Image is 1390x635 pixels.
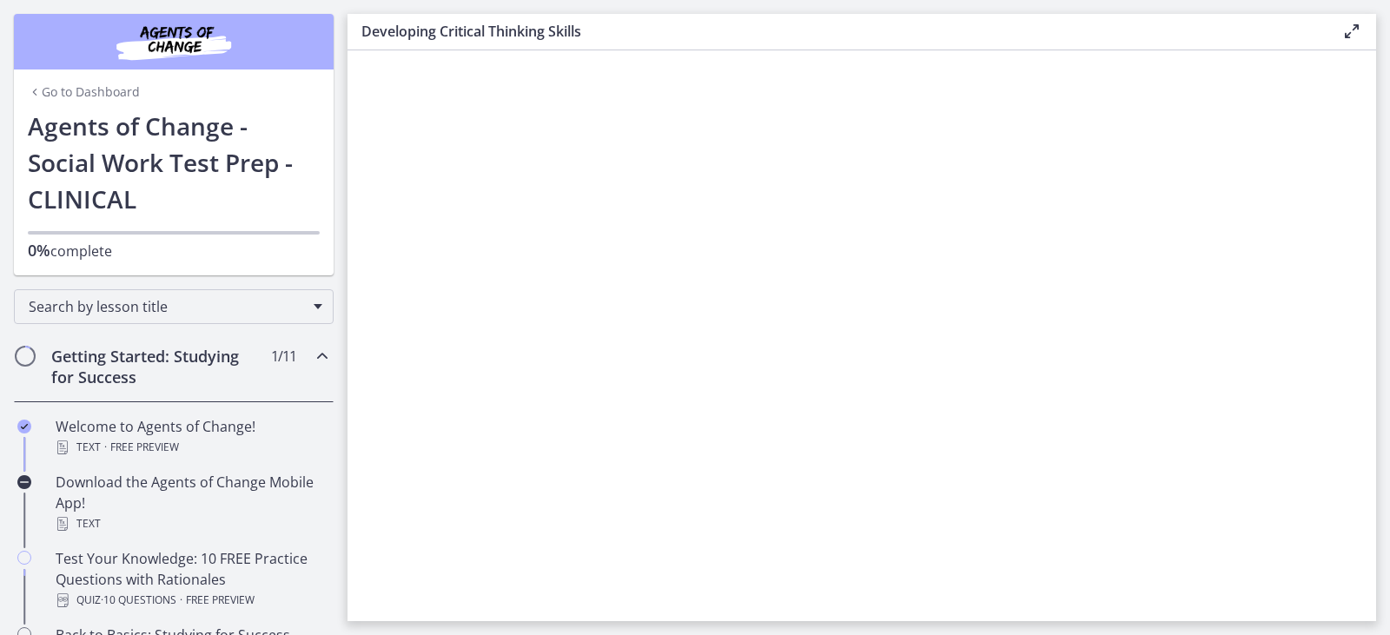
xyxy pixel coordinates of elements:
span: · [104,437,107,458]
div: Test Your Knowledge: 10 FREE Practice Questions with Rationales [56,548,327,611]
span: 1 / 11 [271,346,296,367]
h1: Agents of Change - Social Work Test Prep - CLINICAL [28,108,320,217]
div: Quiz [56,590,327,611]
a: Go to Dashboard [28,83,140,101]
span: Free preview [186,590,255,611]
span: Free preview [110,437,179,458]
span: 0% [28,240,50,261]
h3: Developing Critical Thinking Skills [361,21,1314,42]
span: Search by lesson title [29,297,305,316]
span: · [180,590,182,611]
div: Download the Agents of Change Mobile App! [56,472,327,534]
span: · 10 Questions [101,590,176,611]
div: Text [56,513,327,534]
img: Agents of Change Social Work Test Prep [69,21,278,63]
p: complete [28,240,320,261]
div: Text [56,437,327,458]
i: Completed [17,420,31,433]
h2: Getting Started: Studying for Success [51,346,263,387]
div: Welcome to Agents of Change! [56,416,327,458]
div: Search by lesson title [14,289,334,324]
